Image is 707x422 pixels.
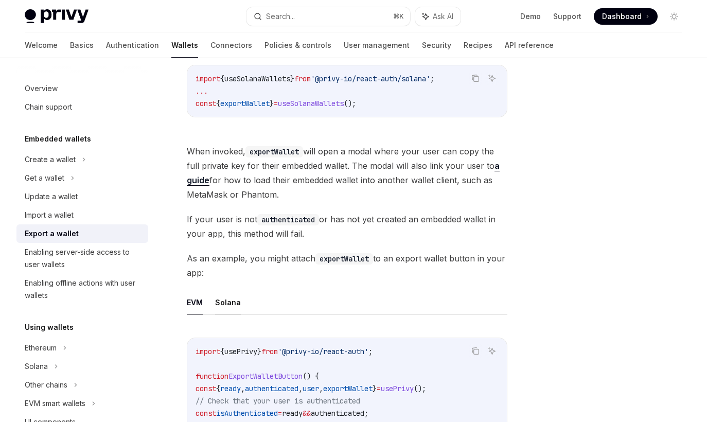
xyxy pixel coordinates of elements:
[16,79,148,98] a: Overview
[377,384,381,393] span: =
[266,10,295,23] div: Search...
[224,74,290,83] span: useSolanaWallets
[257,347,261,356] span: }
[594,8,658,25] a: Dashboard
[196,396,360,406] span: // Check that your user is authenticated
[228,372,303,381] span: ExportWalletButton
[282,409,303,418] span: ready
[16,206,148,224] a: Import a wallet
[430,74,434,83] span: ;
[220,74,224,83] span: {
[16,274,148,305] a: Enabling offline actions with user wallets
[303,409,311,418] span: &&
[303,372,319,381] span: () {
[187,251,507,280] span: As an example, you might attach to an export wallet button in your app:
[469,344,482,358] button: Copy the contents from the code block
[16,98,148,116] a: Chain support
[220,99,270,108] span: exportWallet
[220,347,224,356] span: {
[171,33,198,58] a: Wallets
[553,11,581,22] a: Support
[464,33,492,58] a: Recipes
[25,379,67,391] div: Other chains
[294,74,311,83] span: from
[25,397,85,410] div: EVM smart wallets
[25,133,91,145] h5: Embedded wallets
[393,12,404,21] span: ⌘ K
[485,72,499,85] button: Ask AI
[274,99,278,108] span: =
[264,33,331,58] a: Policies & controls
[25,277,142,302] div: Enabling offline actions with user wallets
[210,33,252,58] a: Connectors
[505,33,554,58] a: API reference
[25,342,57,354] div: Ethereum
[16,243,148,274] a: Enabling server-side access to user wallets
[270,99,274,108] span: }
[323,384,373,393] span: exportWallet
[25,9,89,24] img: light logo
[311,409,364,418] span: authenticated
[25,227,79,240] div: Export a wallet
[25,321,74,333] h5: Using wallets
[25,209,74,221] div: Import a wallet
[298,384,303,393] span: ,
[315,253,373,265] code: exportWallet
[485,344,499,358] button: Ask AI
[245,384,298,393] span: authenticated
[415,7,461,26] button: Ask AI
[278,347,368,356] span: '@privy-io/react-auth'
[25,82,58,95] div: Overview
[520,11,541,22] a: Demo
[196,86,208,96] span: ...
[106,33,159,58] a: Authentication
[245,146,303,157] code: exportWallet
[364,409,368,418] span: ;
[187,290,203,314] button: EVM
[196,347,220,356] span: import
[414,384,426,393] span: ();
[216,384,220,393] span: {
[16,187,148,206] a: Update a wallet
[666,8,682,25] button: Toggle dark mode
[25,33,58,58] a: Welcome
[319,384,323,393] span: ,
[311,74,430,83] span: '@privy-io/react-auth/solana'
[241,384,245,393] span: ,
[187,212,507,241] span: If your user is not or has not yet created an embedded wallet in your app, this method will fail.
[368,347,373,356] span: ;
[25,172,64,184] div: Get a wallet
[25,101,72,113] div: Chain support
[25,246,142,271] div: Enabling server-side access to user wallets
[196,74,220,83] span: import
[220,384,241,393] span: ready
[246,7,410,26] button: Search...⌘K
[381,384,414,393] span: usePrivy
[602,11,642,22] span: Dashboard
[16,224,148,243] a: Export a wallet
[303,384,319,393] span: user
[196,384,216,393] span: const
[25,360,48,373] div: Solana
[422,33,451,58] a: Security
[278,409,282,418] span: =
[216,99,220,108] span: {
[261,347,278,356] span: from
[187,144,507,202] span: When invoked, will open a modal where your user can copy the full private key for their embedded ...
[196,99,216,108] span: const
[373,384,377,393] span: }
[290,74,294,83] span: }
[196,372,228,381] span: function
[196,409,216,418] span: const
[344,99,356,108] span: ();
[70,33,94,58] a: Basics
[216,409,278,418] span: isAuthenticated
[224,347,257,356] span: usePrivy
[344,33,410,58] a: User management
[469,72,482,85] button: Copy the contents from the code block
[25,190,78,203] div: Update a wallet
[257,214,319,225] code: authenticated
[278,99,344,108] span: useSolanaWallets
[433,11,453,22] span: Ask AI
[215,290,241,314] button: Solana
